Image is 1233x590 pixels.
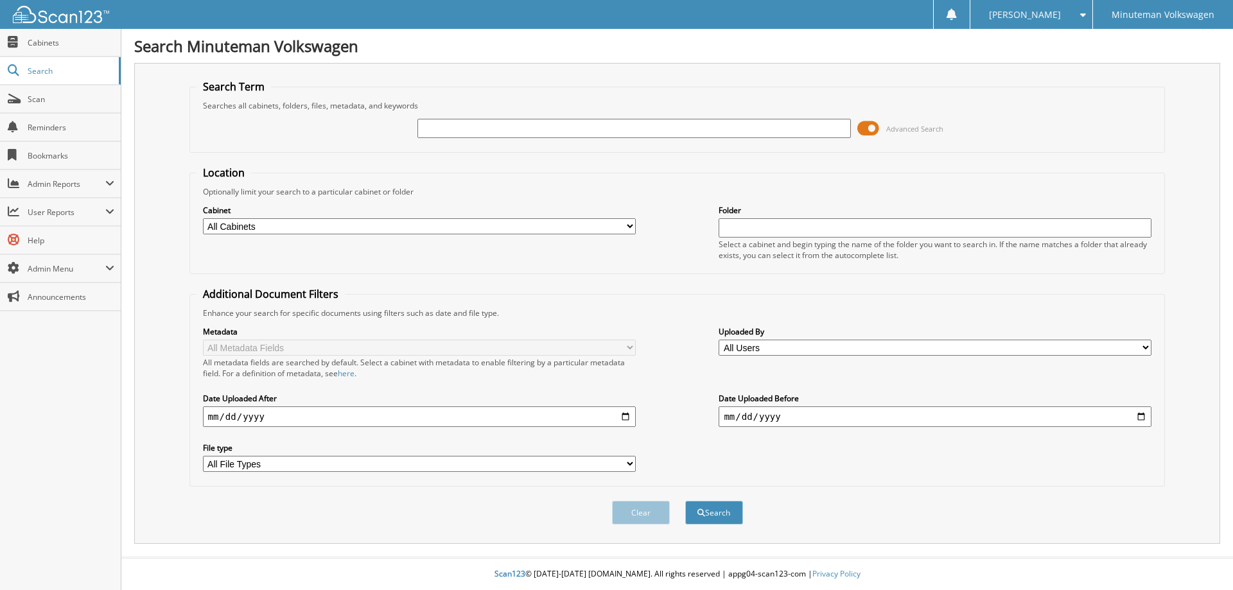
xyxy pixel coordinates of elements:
[28,291,114,302] span: Announcements
[28,235,114,246] span: Help
[197,100,1159,111] div: Searches all cabinets, folders, files, metadata, and keywords
[28,94,114,105] span: Scan
[886,124,943,134] span: Advanced Search
[612,501,670,525] button: Clear
[197,287,345,301] legend: Additional Document Filters
[28,122,114,133] span: Reminders
[197,308,1159,318] div: Enhance your search for specific documents using filters such as date and file type.
[203,406,636,427] input: start
[338,368,354,379] a: here
[719,406,1151,427] input: end
[28,150,114,161] span: Bookmarks
[685,501,743,525] button: Search
[989,11,1061,19] span: [PERSON_NAME]
[494,568,525,579] span: Scan123
[203,205,636,216] label: Cabinet
[203,357,636,379] div: All metadata fields are searched by default. Select a cabinet with metadata to enable filtering b...
[28,37,114,48] span: Cabinets
[719,393,1151,404] label: Date Uploaded Before
[719,205,1151,216] label: Folder
[13,6,109,23] img: scan123-logo-white.svg
[719,239,1151,261] div: Select a cabinet and begin typing the name of the folder you want to search in. If the name match...
[28,263,105,274] span: Admin Menu
[121,559,1233,590] div: © [DATE]-[DATE] [DOMAIN_NAME]. All rights reserved | appg04-scan123-com |
[719,326,1151,337] label: Uploaded By
[203,442,636,453] label: File type
[28,207,105,218] span: User Reports
[203,393,636,404] label: Date Uploaded After
[203,326,636,337] label: Metadata
[1112,11,1214,19] span: Minuteman Volkswagen
[28,65,112,76] span: Search
[134,35,1220,56] h1: Search Minuteman Volkswagen
[28,178,105,189] span: Admin Reports
[197,166,251,180] legend: Location
[197,80,271,94] legend: Search Term
[197,186,1159,197] div: Optionally limit your search to a particular cabinet or folder
[812,568,861,579] a: Privacy Policy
